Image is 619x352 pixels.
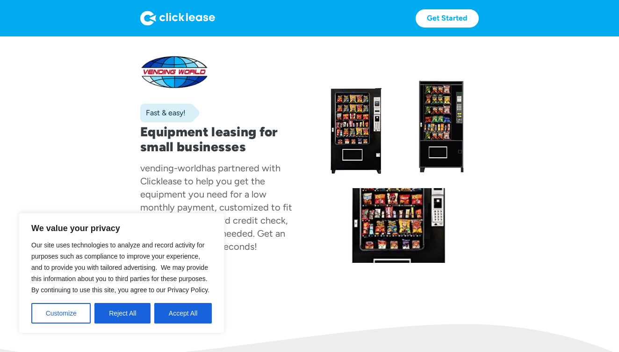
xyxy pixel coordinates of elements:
span: Our site uses technologies to analyze and record activity for purposes such as compliance to impr... [31,241,209,294]
button: Customize [31,303,91,324]
button: Reject All [94,303,151,324]
a: Get Started [416,9,479,28]
h1: Equipment leasing for small businesses [140,124,300,154]
div: Fast & easy! [140,108,186,118]
div: We value your privacy [19,213,224,333]
p: We value your privacy [31,223,212,234]
img: Logo [140,11,215,26]
button: Accept All [154,303,212,324]
div: has partnered with Clicklease to help you get the equipment you need for a low monthly payment, c... [140,162,292,252]
div: vending-world [140,162,202,174]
